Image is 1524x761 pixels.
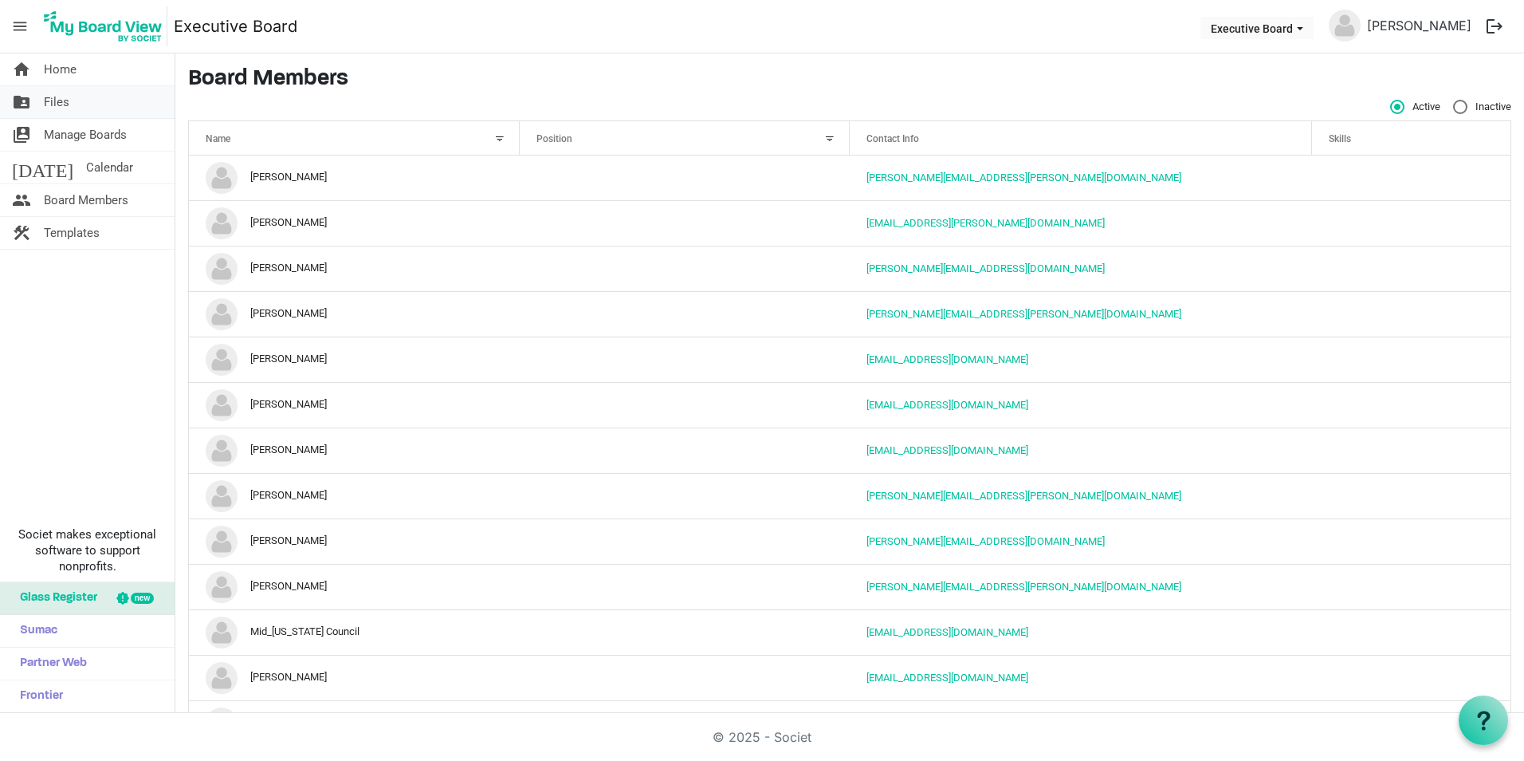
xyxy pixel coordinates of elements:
[206,480,238,512] img: no-profile-picture.svg
[86,152,133,183] span: Calendar
[7,526,167,574] span: Societ makes exceptional software to support nonprofits.
[850,519,1312,564] td: kathleen@canoanstrategy.com is template cell column header Contact Info
[206,207,238,239] img: no-profile-picture.svg
[850,382,1312,428] td: jlbanh@yahoo.com is template cell column header Contact Info
[520,519,850,564] td: column header Position
[1312,156,1510,200] td: is template cell column header Skills
[1312,519,1510,564] td: is template cell column header Skills
[174,10,297,42] a: Executive Board
[866,308,1181,320] a: [PERSON_NAME][EMAIL_ADDRESS][PERSON_NAME][DOMAIN_NAME]
[12,680,63,712] span: Frontier
[536,133,572,144] span: Position
[520,700,850,746] td: column header Position
[520,609,850,655] td: column header Position
[188,66,1511,93] h3: Board Members
[206,571,238,603] img: no-profile-picture.svg
[44,119,127,151] span: Manage Boards
[206,253,238,285] img: no-profile-picture.svg
[1312,700,1510,746] td: is template cell column header Skills
[850,700,1312,746] td: epluseddy@msn.com is template cell column header Contact Info
[189,428,520,473] td: John Davis is template cell column header Name
[12,217,31,249] span: construction
[866,262,1105,274] a: [PERSON_NAME][EMAIL_ADDRESS][DOMAIN_NAME]
[866,217,1105,229] a: [EMAIL_ADDRESS][PERSON_NAME][DOMAIN_NAME]
[1200,17,1314,39] button: Executive Board dropdownbutton
[44,184,128,216] span: Board Members
[1329,133,1351,144] span: Skills
[850,337,1312,382] td: jhilmes@finleylaw.com is template cell column header Contact Info
[206,708,238,739] img: no-profile-picture.svg
[189,291,520,337] td: Darla Hunzelman is template cell column header Name
[12,152,73,183] span: [DATE]
[189,156,520,200] td: Amanda Nuzum is template cell column header Name
[189,200,520,246] td: Bill Boatwright is template cell column header Name
[206,389,238,421] img: no-profile-picture.svg
[1478,10,1511,43] button: logout
[1329,10,1361,41] img: no-profile-picture.svg
[189,337,520,382] td: jack hilmes is template cell column header Name
[206,617,238,649] img: no-profile-picture.svg
[520,156,850,200] td: column header Position
[1312,382,1510,428] td: is template cell column header Skills
[206,526,238,558] img: no-profile-picture.svg
[1312,246,1510,291] td: is template cell column header Skills
[189,473,520,519] td: Josh Williams is template cell column header Name
[866,581,1181,593] a: [PERSON_NAME][EMAIL_ADDRESS][PERSON_NAME][DOMAIN_NAME]
[189,519,520,564] td: Kathleen Riessen is template cell column header Name
[850,246,1312,291] td: dan@icomconsult.com is template cell column header Contact Info
[1312,564,1510,609] td: is template cell column header Skills
[206,133,230,144] span: Name
[189,655,520,700] td: Phillip Nemmers is template cell column header Name
[1312,428,1510,473] td: is template cell column header Skills
[866,672,1028,684] a: [EMAIL_ADDRESS][DOMAIN_NAME]
[189,609,520,655] td: Mid_iowa Council is template cell column header Name
[1361,10,1478,41] a: [PERSON_NAME]
[1312,200,1510,246] td: is template cell column header Skills
[1312,473,1510,519] td: is template cell column header Skills
[866,444,1028,456] a: [EMAIL_ADDRESS][DOMAIN_NAME]
[206,344,238,376] img: no-profile-picture.svg
[520,291,850,337] td: column header Position
[189,564,520,609] td: Marv Wilson is template cell column header Name
[850,609,1312,655] td: midiowa.councilbsa@scouting.org is template cell column header Contact Info
[12,615,57,647] span: Sumac
[520,382,850,428] td: column header Position
[850,428,1312,473] td: jdavis.scouting@gmail.com is template cell column header Contact Info
[206,662,238,694] img: no-profile-picture.svg
[12,53,31,85] span: home
[12,86,31,118] span: folder_shared
[1390,100,1440,114] span: Active
[206,435,238,467] img: no-profile-picture.svg
[850,156,1312,200] td: Amanda.Nuzum@scouting.org is template cell column header Contact Info
[850,473,1312,519] td: Josh.williams@scouting.org is template cell column header Contact Info
[520,428,850,473] td: column header Position
[189,246,520,291] td: Daniel Adams is template cell column header Name
[12,184,31,216] span: people
[520,655,850,700] td: column header Position
[189,700,520,746] td: Steven Eddy is template cell column header Name
[1312,291,1510,337] td: is template cell column header Skills
[713,729,811,745] a: © 2025 - Societ
[850,200,1312,246] td: bill.boatwright@dentons.com is template cell column header Contact Info
[866,535,1105,547] a: [PERSON_NAME][EMAIL_ADDRESS][DOMAIN_NAME]
[866,353,1028,365] a: [EMAIL_ADDRESS][DOMAIN_NAME]
[850,655,1312,700] td: nemmeph@gmail.com is template cell column header Contact Info
[39,6,167,46] img: My Board View Logo
[866,626,1028,638] a: [EMAIL_ADDRESS][DOMAIN_NAME]
[866,399,1028,411] a: [EMAIL_ADDRESS][DOMAIN_NAME]
[520,200,850,246] td: column header Position
[866,172,1181,183] a: [PERSON_NAME][EMAIL_ADDRESS][PERSON_NAME][DOMAIN_NAME]
[850,291,1312,337] td: darla.hunzelman@scouting.org is template cell column header Contact Info
[44,217,100,249] span: Templates
[12,648,87,680] span: Partner Web
[12,119,31,151] span: switch_account
[206,162,238,194] img: no-profile-picture.svg
[206,298,238,330] img: no-profile-picture.svg
[131,593,154,604] div: new
[520,473,850,519] td: column header Position
[850,564,1312,609] td: marv.wilson@outlook.com is template cell column header Contact Info
[1453,100,1511,114] span: Inactive
[1312,655,1510,700] td: is template cell column header Skills
[520,564,850,609] td: column header Position
[12,582,97,614] span: Glass Register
